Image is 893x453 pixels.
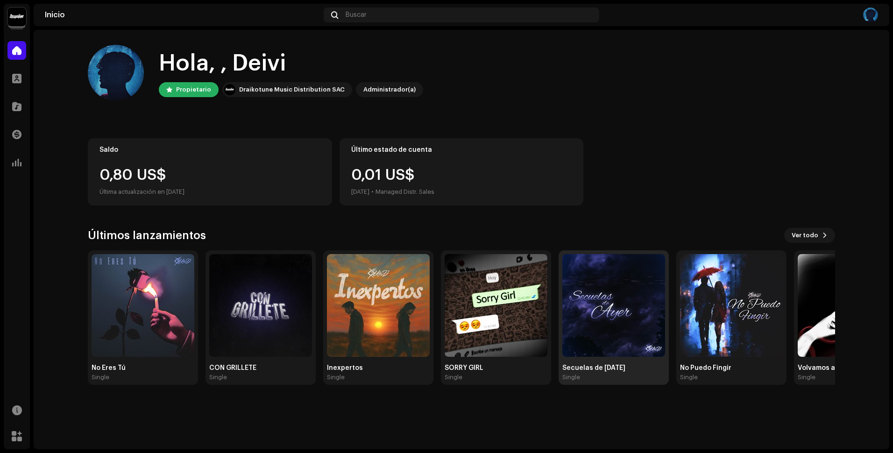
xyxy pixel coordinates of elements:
[209,254,312,357] img: a9c7e386-c9bd-4533-bef3-96b67ad210e1
[176,84,211,95] div: Propietario
[239,84,345,95] div: Draikotune Music Distribution SAC
[562,374,580,381] div: Single
[327,364,430,372] div: Inexpertos
[363,84,416,95] div: Administrador(a)
[92,364,194,372] div: No Eres Tú
[99,186,320,198] div: Última actualización en [DATE]
[371,186,374,198] div: •
[327,254,430,357] img: f45a52ff-50b1-46ab-aeef-c09faf8a0351
[680,254,783,357] img: c6a8b272-1eff-4883-8a42-98ea223898a1
[159,49,423,78] div: Hola, , Deivi
[792,226,818,245] span: Ver todo
[209,374,227,381] div: Single
[224,84,235,95] img: 10370c6a-d0e2-4592-b8a2-38f444b0ca44
[340,138,584,205] re-o-card-value: Último estado de cuenta
[351,186,369,198] div: [DATE]
[88,228,206,243] h3: Últimos lanzamientos
[351,146,572,154] div: Último estado de cuenta
[798,374,815,381] div: Single
[7,7,26,26] img: 10370c6a-d0e2-4592-b8a2-38f444b0ca44
[346,11,367,19] span: Buscar
[562,364,665,372] div: Secuelas de [DATE]
[327,374,345,381] div: Single
[680,364,783,372] div: No Puedo Fingir
[88,45,144,101] img: da25ddba-9295-4620-8750-6b2a614cc1a6
[88,138,332,205] re-o-card-value: Saldo
[863,7,878,22] img: da25ddba-9295-4620-8750-6b2a614cc1a6
[45,11,320,19] div: Inicio
[99,146,320,154] div: Saldo
[445,364,547,372] div: SORRY GIRL
[92,374,109,381] div: Single
[445,254,547,357] img: f435ca83-318a-4312-9715-afabdac95461
[209,364,312,372] div: CON GRILLETE
[445,374,462,381] div: Single
[562,254,665,357] img: f7fc4f0a-0c6d-470a-8629-73103642580b
[784,228,835,243] button: Ver todo
[680,374,698,381] div: Single
[376,186,434,198] div: Managed Distr. Sales
[92,254,194,357] img: 679b36bb-bfed-48a1-b06d-8ce761459801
